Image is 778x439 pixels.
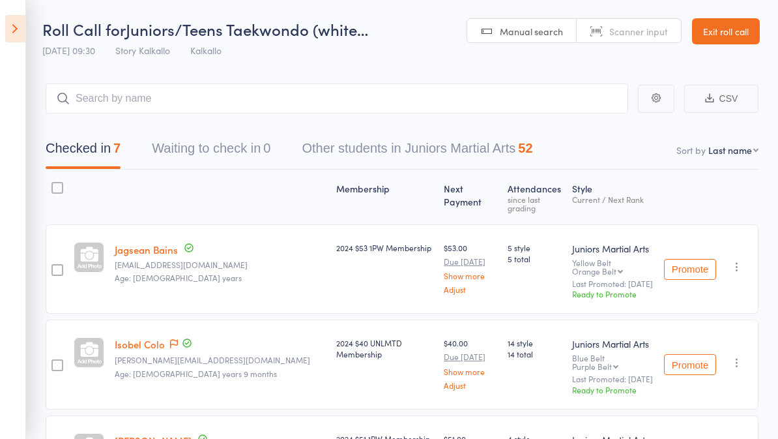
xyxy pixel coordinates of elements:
div: $40.00 [444,337,497,389]
small: Due [DATE] [444,257,497,266]
a: Show more [444,367,497,376]
span: 5 total [508,253,562,264]
div: 2024 $53 1PW Membership [336,242,433,253]
div: Current / Next Rank [572,195,654,204]
div: Ready to Promote [572,384,654,395]
div: Juniors Martial Arts [572,337,654,350]
small: Last Promoted: [DATE] [572,374,654,384]
div: Last name [708,144,752,157]
span: Age: [DEMOGRAPHIC_DATA] years 9 months [115,368,277,379]
span: 14 total [508,348,562,359]
span: 14 style [508,337,562,348]
div: Juniors Martial Arts [572,242,654,255]
div: Yellow Belt [572,258,654,275]
button: Promote [664,354,716,375]
a: Adjust [444,285,497,294]
div: Blue Belt [572,354,654,371]
span: Manual search [500,25,563,38]
button: CSV [684,85,758,113]
label: Sort by [676,144,706,157]
div: Ready to Promote [572,288,654,299]
div: $53.00 [444,242,497,294]
a: Jagsean Bains [115,243,178,256]
span: Juniors/Teens Taekwondo (white… [126,18,368,40]
div: since last grading [508,195,562,212]
button: Checked in7 [46,134,121,169]
button: Waiting to check in0 [152,134,270,169]
span: Roll Call for [42,18,126,40]
small: Last Promoted: [DATE] [572,279,654,288]
span: Story Kalkallo [115,44,170,57]
span: Scanner input [609,25,668,38]
button: Promote [664,259,716,280]
div: 0 [263,141,270,155]
button: Other students in Juniors Martial Arts52 [302,134,532,169]
small: Nicole.robinson98@hotmail.com [115,356,326,365]
a: Show more [444,271,497,280]
div: Purple Belt [572,362,612,371]
a: Adjust [444,381,497,389]
small: Due [DATE] [444,352,497,361]
span: [DATE] 09:30 [42,44,95,57]
div: 2024 $40 UNLMTD Membership [336,337,433,359]
div: Membership [331,175,439,219]
input: Search by name [46,83,628,114]
div: 7 [113,141,121,155]
a: Exit roll call [692,18,760,44]
div: Style [567,175,659,219]
div: Orange Belt [572,267,616,275]
a: Isobel Colo [115,337,165,351]
div: Atten­dances [502,175,567,219]
small: sandeep391983@gmail.com [115,260,326,269]
div: Next Payment [439,175,502,219]
span: Age: [DEMOGRAPHIC_DATA] years [115,272,242,283]
span: 5 style [508,242,562,253]
span: Kalkallo [190,44,222,57]
div: 52 [518,141,532,155]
